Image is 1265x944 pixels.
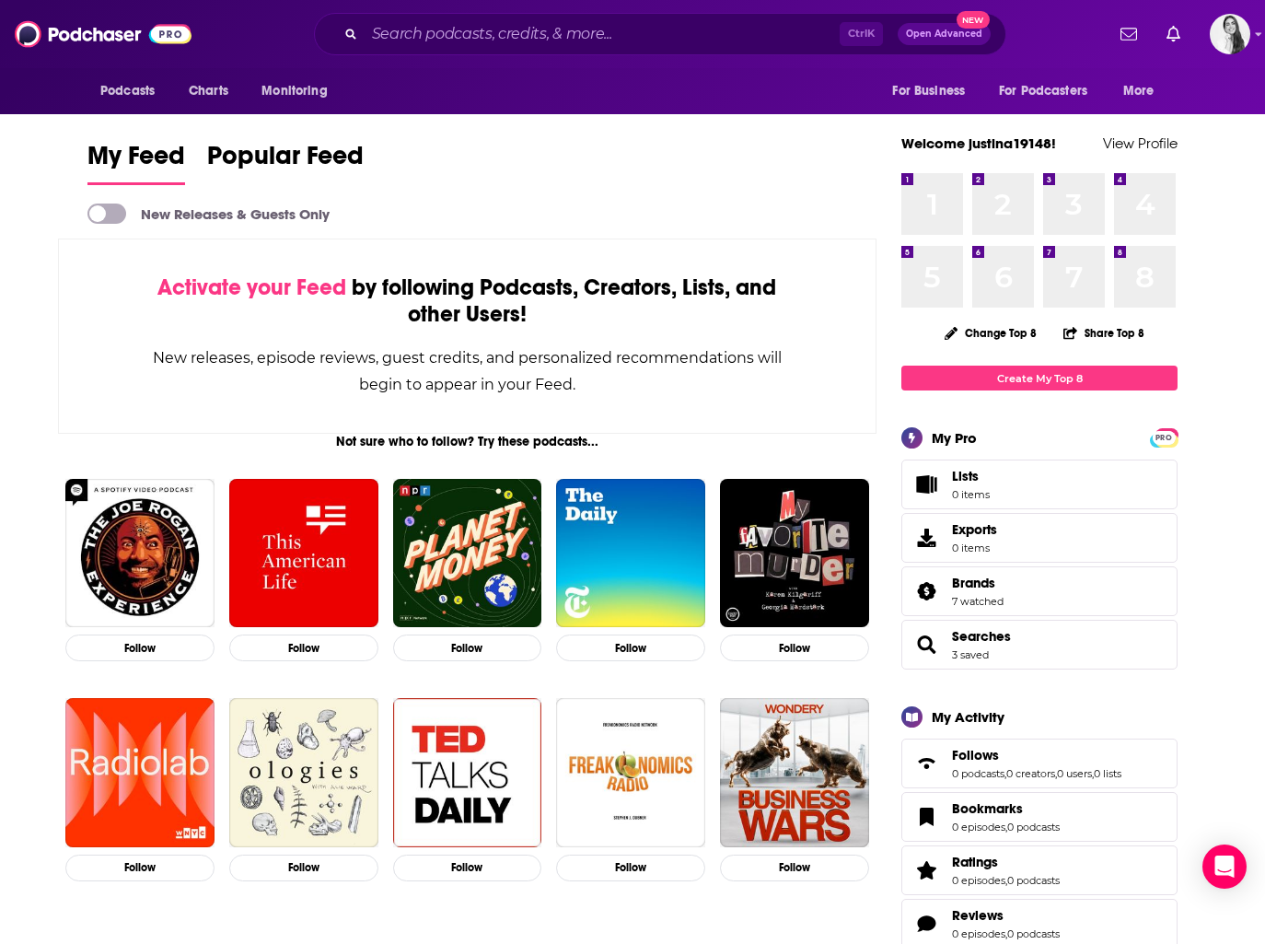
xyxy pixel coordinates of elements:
a: Bookmarks [952,800,1060,817]
span: Charts [189,78,228,104]
span: For Podcasters [999,78,1087,104]
a: 0 creators [1006,767,1055,780]
div: My Pro [932,429,977,447]
a: 0 lists [1094,767,1121,780]
a: Follows [908,751,945,776]
button: Follow [556,855,705,881]
a: Planet Money [393,479,542,628]
img: Business Wars [720,698,869,847]
span: Exports [908,525,945,551]
a: 0 podcasts [1007,927,1060,940]
span: Ratings [901,845,1178,895]
span: , [1005,874,1007,887]
a: Show notifications dropdown [1113,18,1144,50]
div: Not sure who to follow? Try these podcasts... [58,434,876,449]
button: Follow [556,635,705,661]
a: Brands [908,578,945,604]
a: 7 watched [952,595,1004,608]
div: Search podcasts, credits, & more... [314,13,1006,55]
span: For Business [892,78,965,104]
button: Change Top 8 [934,321,1048,344]
a: View Profile [1103,134,1178,152]
img: User Profile [1210,14,1250,54]
div: New releases, episode reviews, guest credits, and personalized recommendations will begin to appe... [151,344,783,398]
button: open menu [249,74,351,109]
span: Ctrl K [840,22,883,46]
span: Logged in as justina19148 [1210,14,1250,54]
div: My Activity [932,708,1004,726]
button: open menu [879,74,988,109]
button: open menu [987,74,1114,109]
img: Radiolab [65,698,215,847]
img: This American Life [229,479,378,628]
span: Brands [901,566,1178,616]
span: Lists [952,468,990,484]
a: 0 podcasts [952,767,1004,780]
span: Follows [952,747,999,763]
a: The Daily [556,479,705,628]
a: New Releases & Guests Only [87,204,330,224]
button: Follow [720,635,869,661]
span: Follows [901,739,1178,788]
a: 0 podcasts [1007,874,1060,887]
a: Follows [952,747,1121,763]
span: , [1005,927,1007,940]
span: New [957,11,990,29]
a: Ratings [908,857,945,883]
img: Freakonomics Radio [556,698,705,847]
img: My Favorite Murder with Karen Kilgariff and Georgia Hardstark [720,479,869,628]
span: Brands [952,575,995,591]
span: Open Advanced [906,29,982,39]
span: Bookmarks [901,792,1178,842]
a: Exports [901,513,1178,563]
span: Monitoring [261,78,327,104]
span: More [1123,78,1155,104]
span: PRO [1153,431,1175,445]
a: 0 podcasts [1007,821,1060,833]
span: , [1055,767,1057,780]
a: Show notifications dropdown [1159,18,1188,50]
a: Bookmarks [908,804,945,830]
a: 0 episodes [952,821,1005,833]
button: Follow [720,855,869,881]
span: Searches [952,628,1011,645]
a: Reviews [908,911,945,937]
a: 0 users [1057,767,1092,780]
span: My Feed [87,140,185,182]
div: Open Intercom Messenger [1202,845,1247,889]
button: Share Top 8 [1062,315,1145,351]
span: 0 items [952,542,997,554]
span: Searches [901,620,1178,670]
a: Searches [908,632,945,658]
div: by following Podcasts, Creators, Lists, and other Users! [151,274,783,328]
span: Activate your Feed [157,274,346,301]
span: , [1004,767,1006,780]
button: Follow [229,855,378,881]
span: Reviews [952,907,1004,924]
span: , [1092,767,1094,780]
a: Reviews [952,907,1060,924]
a: Brands [952,575,1004,591]
a: Podchaser - Follow, Share and Rate Podcasts [15,17,191,52]
a: Welcome justina19148! [901,134,1056,152]
a: Lists [901,460,1178,509]
span: Podcasts [100,78,155,104]
a: Charts [177,74,239,109]
button: Follow [393,635,542,661]
button: open menu [87,74,179,109]
span: Ratings [952,854,998,870]
a: 0 episodes [952,927,1005,940]
a: Create My Top 8 [901,366,1178,390]
a: Popular Feed [207,140,364,185]
button: Show profile menu [1210,14,1250,54]
span: Lists [952,468,979,484]
span: , [1005,821,1007,833]
img: TED Talks Daily [393,698,542,847]
input: Search podcasts, credits, & more... [365,19,840,49]
img: Ologies with Alie Ward [229,698,378,847]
